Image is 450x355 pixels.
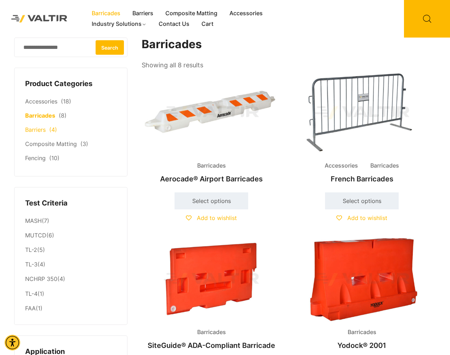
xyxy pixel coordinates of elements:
a: Select options for “French Barricades” [325,192,399,209]
a: FAA [25,305,36,312]
a: Industry Solutions [86,19,153,29]
a: Barriers [126,8,159,19]
h2: Aerocade® Airport Barricades [142,171,281,187]
button: Search [96,40,124,55]
a: MASH [25,217,42,224]
li: (4) [25,272,116,287]
span: Barricades [342,327,382,338]
a: Accessories [223,8,269,19]
li: (1) [25,301,116,314]
a: TL-4 [25,290,38,297]
li: (1) [25,287,116,301]
li: (5) [25,243,116,258]
li: (6) [25,229,116,243]
a: MUTCD [25,232,46,239]
span: (10) [49,154,59,162]
a: BarricadesSiteGuide® ADA-Compliant Barricade [142,238,281,354]
img: Barricades [142,71,281,154]
span: Add to wishlist [197,214,237,221]
a: Composite Matting [25,140,77,147]
span: Barricades [192,160,231,171]
h2: Yodock® 2001 [292,338,432,353]
a: TL-3 [25,261,38,268]
span: (3) [80,140,88,147]
a: BarricadesAerocade® Airport Barricades [142,71,281,187]
a: Add to wishlist [336,214,387,221]
div: Accessibility Menu [5,335,20,350]
img: Barricades [292,238,432,321]
li: (4) [25,258,116,272]
a: Accessories BarricadesFrench Barricades [292,71,432,187]
img: Valtir Rentals [5,9,73,29]
span: Barricades [365,160,404,171]
h4: Test Criteria [25,198,116,209]
span: Accessories [319,160,363,171]
span: Barricades [192,327,231,338]
a: TL-2 [25,246,37,253]
li: (7) [25,214,116,228]
span: (8) [59,112,67,119]
a: Fencing [25,154,46,162]
input: Search for: [14,38,127,57]
a: NCHRP 350 [25,275,57,282]
a: Contact Us [153,19,195,29]
a: BarricadesYodock® 2001 [292,238,432,354]
p: Showing all 8 results [142,59,203,71]
a: Select options for “Aerocade® Airport Barricades” [175,192,248,209]
h2: SiteGuide® ADA-Compliant Barricade [142,338,281,353]
a: Barriers [25,126,46,133]
a: Barricades [86,8,126,19]
a: Accessories [25,98,57,105]
span: (18) [61,98,71,105]
a: Cart [195,19,220,29]
span: (4) [49,126,57,133]
a: Barricades [25,112,55,119]
img: Accessories [292,71,432,154]
h4: Product Categories [25,79,116,89]
a: Add to wishlist [186,214,237,221]
img: Barricades [142,238,281,321]
a: Composite Matting [159,8,223,19]
h2: French Barricades [292,171,432,187]
h1: Barricades [142,38,432,51]
span: Add to wishlist [347,214,387,221]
